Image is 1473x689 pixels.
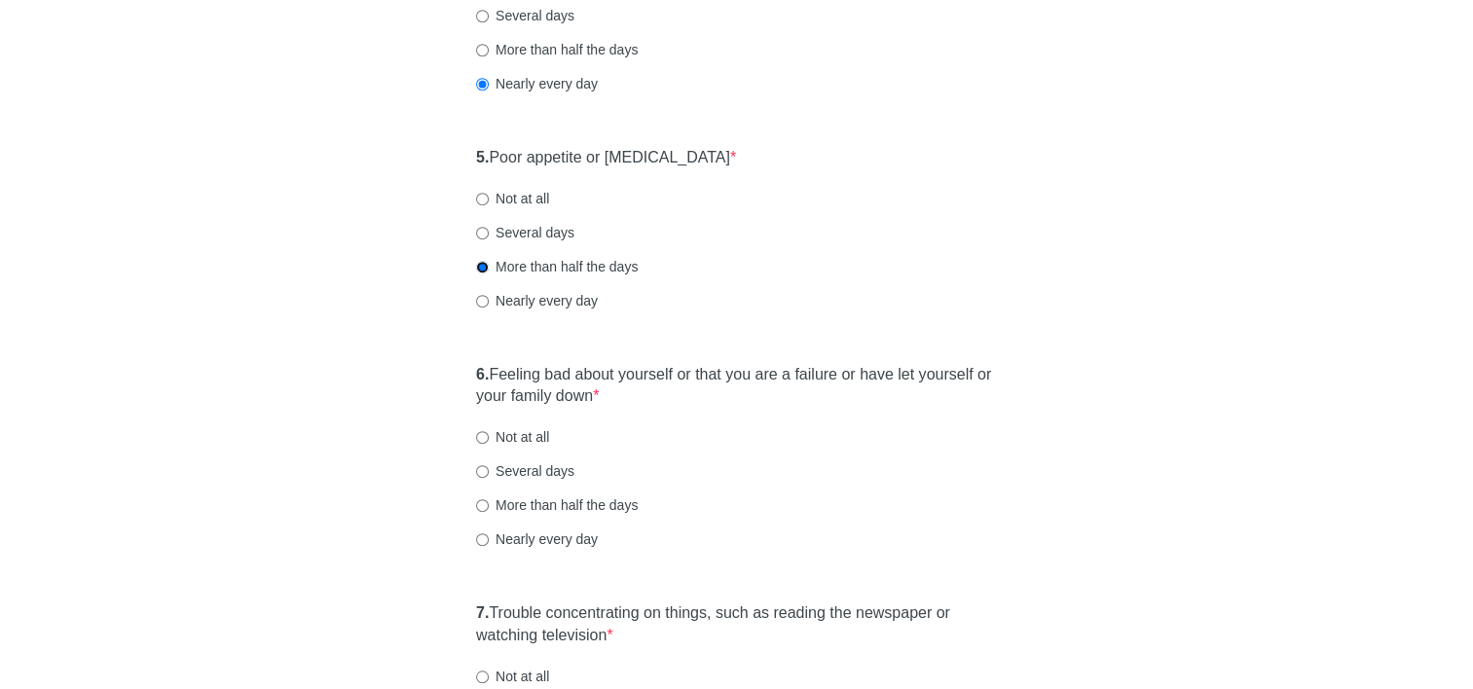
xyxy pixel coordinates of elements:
[476,223,574,242] label: Several days
[476,261,489,273] input: More than half the days
[476,667,549,686] label: Not at all
[476,44,489,56] input: More than half the days
[476,529,598,549] label: Nearly every day
[476,78,489,91] input: Nearly every day
[476,193,489,205] input: Not at all
[476,74,598,93] label: Nearly every day
[476,364,997,409] label: Feeling bad about yourself or that you are a failure or have let yourself or your family down
[476,431,489,444] input: Not at all
[476,671,489,683] input: Not at all
[476,257,638,276] label: More than half the days
[476,189,549,208] label: Not at all
[476,227,489,239] input: Several days
[476,461,574,481] label: Several days
[476,465,489,478] input: Several days
[476,291,598,310] label: Nearly every day
[476,602,997,647] label: Trouble concentrating on things, such as reading the newspaper or watching television
[476,295,489,308] input: Nearly every day
[476,495,638,515] label: More than half the days
[476,10,489,22] input: Several days
[476,149,489,165] strong: 5.
[476,6,574,25] label: Several days
[476,427,549,447] label: Not at all
[476,40,638,59] label: More than half the days
[476,499,489,512] input: More than half the days
[476,604,489,621] strong: 7.
[476,147,736,169] label: Poor appetite or [MEDICAL_DATA]
[476,533,489,546] input: Nearly every day
[476,366,489,382] strong: 6.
